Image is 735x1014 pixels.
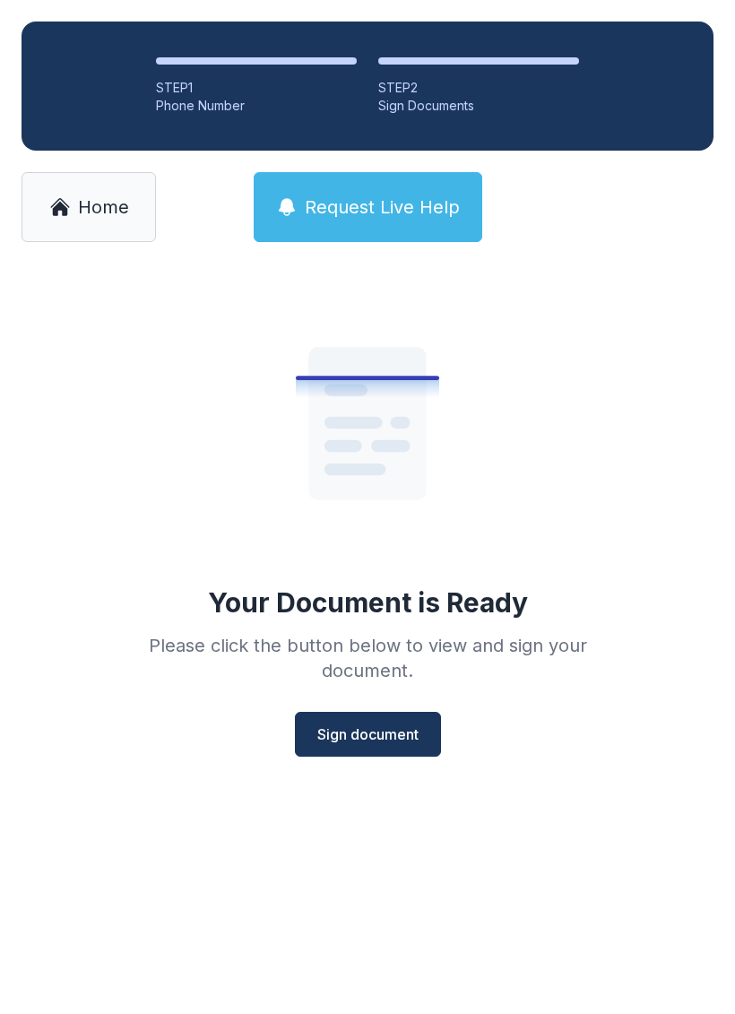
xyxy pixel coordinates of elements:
span: Sign document [317,724,419,745]
div: Phone Number [156,97,357,115]
div: Sign Documents [378,97,579,115]
span: Home [78,195,129,220]
div: Your Document is Ready [208,586,528,619]
span: Request Live Help [305,195,460,220]
div: STEP 2 [378,79,579,97]
div: Please click the button below to view and sign your document. [109,633,626,683]
div: STEP 1 [156,79,357,97]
